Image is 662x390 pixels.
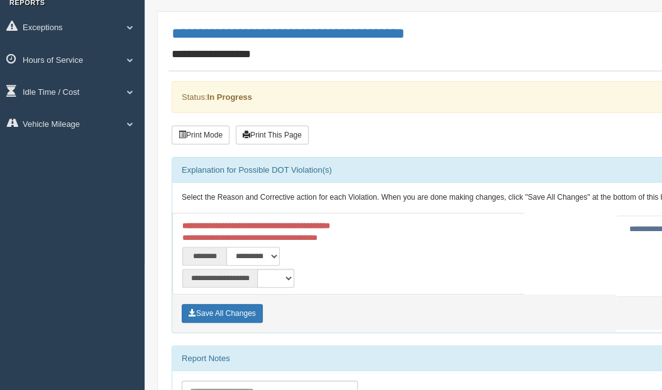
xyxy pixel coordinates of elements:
[207,92,252,102] strong: In Progress
[236,126,309,144] button: Print This Page
[172,126,229,144] button: Print Mode
[182,304,263,323] button: Save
